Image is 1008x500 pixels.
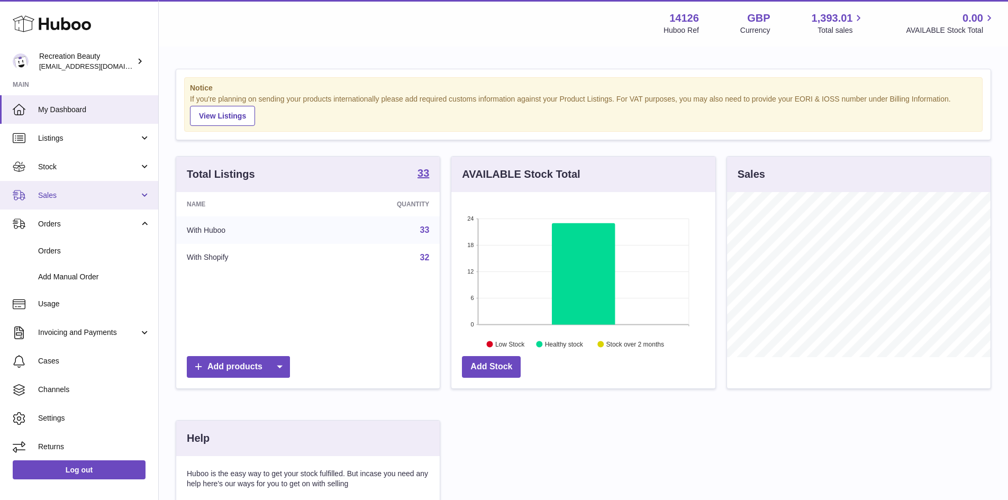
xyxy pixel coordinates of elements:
[38,133,139,143] span: Listings
[38,272,150,282] span: Add Manual Order
[187,167,255,181] h3: Total Listings
[906,25,995,35] span: AVAILABLE Stock Total
[38,190,139,201] span: Sales
[462,167,580,181] h3: AVAILABLE Stock Total
[420,253,430,262] a: 32
[38,105,150,115] span: My Dashboard
[420,225,430,234] a: 33
[187,356,290,378] a: Add products
[906,11,995,35] a: 0.00 AVAILABLE Stock Total
[462,356,521,378] a: Add Stock
[38,299,150,309] span: Usage
[176,192,319,216] th: Name
[190,83,977,93] strong: Notice
[190,106,255,126] a: View Listings
[187,431,210,446] h3: Help
[176,244,319,271] td: With Shopify
[606,340,664,348] text: Stock over 2 months
[962,11,983,25] span: 0.00
[818,25,865,35] span: Total sales
[747,11,770,25] strong: GBP
[187,469,429,489] p: Huboo is the easy way to get your stock fulfilled. But incase you need any help here's our ways f...
[176,216,319,244] td: With Huboo
[812,11,865,35] a: 1,393.01 Total sales
[812,11,853,25] span: 1,393.01
[13,53,29,69] img: internalAdmin-14126@internal.huboo.com
[13,460,146,479] a: Log out
[38,162,139,172] span: Stock
[190,94,977,126] div: If you're planning on sending your products internationally please add required customs informati...
[740,25,770,35] div: Currency
[738,167,765,181] h3: Sales
[471,321,474,328] text: 0
[495,340,525,348] text: Low Stock
[468,268,474,275] text: 12
[417,168,429,178] strong: 33
[39,62,156,70] span: [EMAIL_ADDRESS][DOMAIN_NAME]
[38,385,150,395] span: Channels
[471,295,474,301] text: 6
[417,168,429,180] a: 33
[545,340,584,348] text: Healthy stock
[39,51,134,71] div: Recreation Beauty
[38,442,150,452] span: Returns
[664,25,699,35] div: Huboo Ref
[319,192,440,216] th: Quantity
[38,413,150,423] span: Settings
[38,328,139,338] span: Invoicing and Payments
[38,356,150,366] span: Cases
[669,11,699,25] strong: 14126
[468,242,474,248] text: 18
[468,215,474,222] text: 24
[38,219,139,229] span: Orders
[38,246,150,256] span: Orders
